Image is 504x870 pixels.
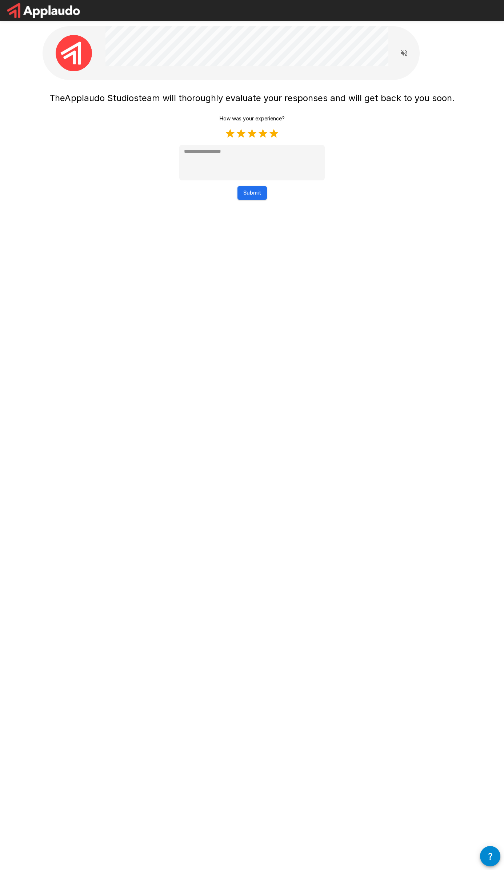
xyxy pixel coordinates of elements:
[237,186,267,200] button: Submit
[56,35,92,71] img: applaudo_avatar.png
[220,115,285,122] p: How was your experience?
[139,93,455,103] span: team will thoroughly evaluate your responses and will get back to you soon.
[49,93,65,103] span: The
[397,46,411,60] button: Read questions aloud
[65,93,139,103] span: Applaudo Studios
